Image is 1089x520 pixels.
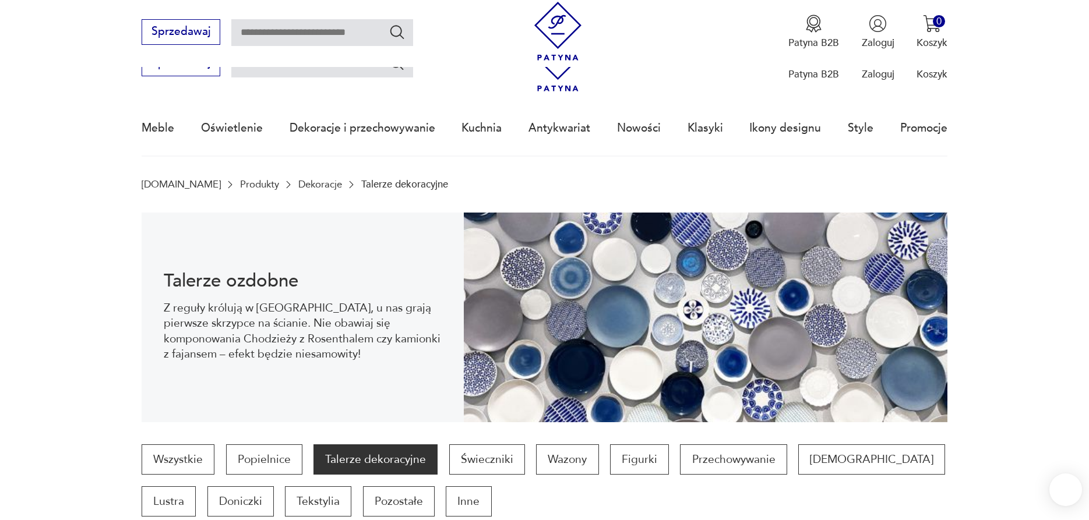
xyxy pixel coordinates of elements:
[869,15,887,33] img: Ikonka użytkownika
[290,101,435,155] a: Dekoracje i przechowywanie
[461,101,502,155] a: Kuchnia
[389,23,406,40] button: Szukaj
[298,179,342,190] a: Dekoracje
[749,101,821,155] a: Ikony designu
[240,179,279,190] a: Produkty
[900,101,947,155] a: Promocje
[688,101,723,155] a: Klasyki
[142,28,220,37] a: Sprzedawaj
[446,486,491,517] a: Inne
[164,300,441,362] p: Z reguły królują w [GEOGRAPHIC_DATA], u nas grają pierwsze skrzypce na ścianie. Nie obawiaj się k...
[862,68,894,81] p: Zaloguj
[536,444,598,475] a: Wazony
[226,444,302,475] a: Popielnice
[610,444,669,475] a: Figurki
[528,2,587,61] img: Patyna - sklep z meblami i dekoracjami vintage
[389,55,406,72] button: Szukaj
[164,273,441,289] h1: Talerze ozdobne
[923,15,941,33] img: Ikona koszyka
[313,444,438,475] a: Talerze dekoracyjne
[805,15,823,33] img: Ikona medalu
[528,101,590,155] a: Antykwariat
[201,101,263,155] a: Oświetlenie
[917,15,947,49] button: 0Koszyk
[142,59,220,69] a: Sprzedawaj
[142,179,221,190] a: [DOMAIN_NAME]
[142,444,214,475] a: Wszystkie
[142,486,196,517] a: Lustra
[464,213,947,422] img: b5931c5a27f239c65a45eae948afacbd.jpg
[933,15,945,27] div: 0
[862,36,894,49] p: Zaloguj
[361,179,448,190] p: Talerze dekoracyjne
[617,101,661,155] a: Nowości
[207,486,274,517] a: Doniczki
[798,444,945,475] a: [DEMOGRAPHIC_DATA]
[917,68,947,81] p: Koszyk
[363,486,435,517] a: Pozostałe
[788,36,839,49] p: Patyna B2B
[142,101,174,155] a: Meble
[917,36,947,49] p: Koszyk
[788,68,839,81] p: Patyna B2B
[788,15,839,49] a: Ikona medaluPatyna B2B
[142,19,220,45] button: Sprzedawaj
[1049,473,1082,506] iframe: Smartsupp widget button
[788,15,839,49] button: Patyna B2B
[680,444,787,475] a: Przechowywanie
[848,101,873,155] a: Style
[285,486,351,517] a: Tekstylia
[862,15,894,49] button: Zaloguj
[449,444,525,475] a: Świeczniki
